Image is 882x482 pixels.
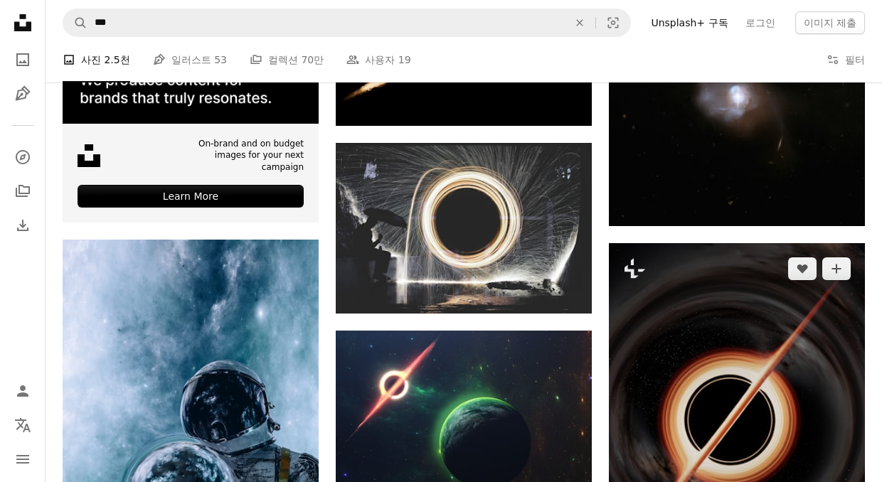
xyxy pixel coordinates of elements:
[63,9,87,36] button: Unsplash 검색
[346,37,410,82] a: 사용자 19
[9,177,37,205] a: 컬렉션
[788,257,817,280] button: 좋아요
[827,37,865,82] button: 필터
[63,424,319,437] a: 방독면을 착용하고 방독면을 들고 있는 사람
[78,185,304,208] div: Learn More
[9,211,37,240] a: 다운로드 내역
[609,415,865,428] a: 빨간 선이 그어진 블랙홀
[9,80,37,108] a: 일러스트
[609,91,865,104] a: 어두운 하늘 한가운데에 있는 흰색 물체
[336,221,592,234] a: 야간에 steelwool 근처에서 우산을 들고 있는 사람의 사진
[301,52,324,68] span: 70만
[737,11,784,34] a: 로그인
[596,9,630,36] button: 시각적 검색
[214,52,227,68] span: 53
[795,11,865,34] button: 이미지 제출
[78,144,100,167] img: file-1631678316303-ed18b8b5cb9cimage
[63,9,631,37] form: 사이트 전체에서 이미지 찾기
[336,421,592,434] a: 우주에서 멀리 떨어진 물체에 대한 예술가의 렌더링
[9,45,37,74] a: 사진
[398,52,411,68] span: 19
[564,9,595,36] button: 삭제
[642,11,736,34] a: Unsplash+ 구독
[9,143,37,171] a: 탐색
[9,411,37,439] button: 언어
[9,445,37,473] button: 메뉴
[9,377,37,405] a: 로그인 / 가입
[9,9,37,40] a: 홈 — Unsplash
[153,37,227,82] a: 일러스트 53
[180,138,304,173] span: On-brand and on budget images for your next campaign
[336,143,592,314] img: 야간에 steelwool 근처에서 우산을 들고 있는 사람의 사진
[822,257,851,280] button: 컬렉션에 추가
[250,37,324,82] a: 컬렉션 70만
